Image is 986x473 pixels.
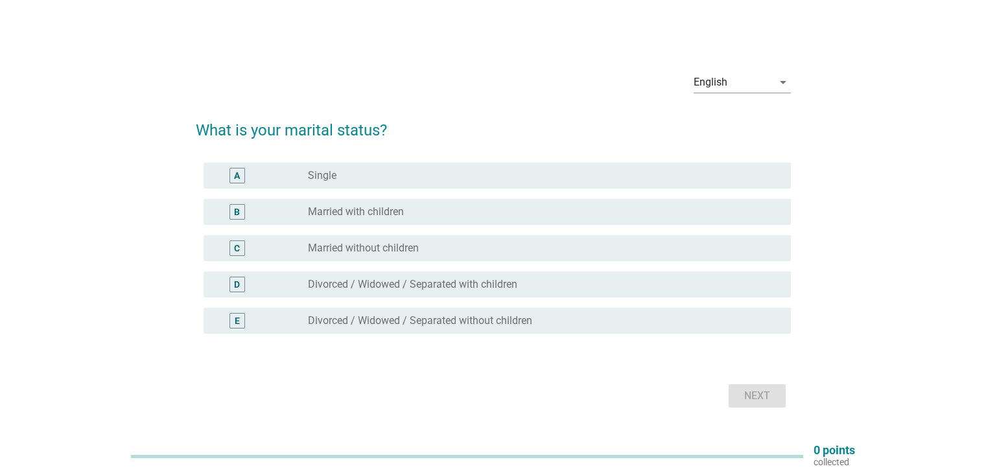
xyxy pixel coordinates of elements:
label: Single [308,169,336,182]
div: A [234,169,240,183]
p: collected [814,456,855,468]
h2: What is your marital status? [196,106,791,142]
p: 0 points [814,444,855,456]
i: arrow_drop_down [775,75,791,90]
div: C [234,242,240,255]
label: Married without children [308,242,419,255]
div: B [234,205,240,219]
label: Divorced / Widowed / Separated with children [308,278,517,291]
div: English [694,76,727,88]
label: Divorced / Widowed / Separated without children [308,314,532,327]
div: D [234,278,240,292]
label: Married with children [308,205,404,218]
div: E [235,314,240,328]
